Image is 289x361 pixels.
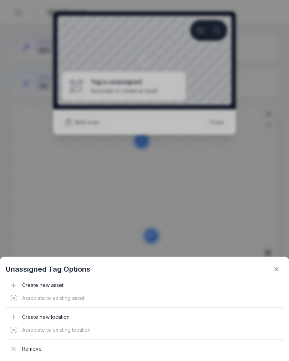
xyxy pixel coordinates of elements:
[6,279,283,292] div: Create new asset
[6,311,283,323] div: Create new location
[6,342,283,355] div: Remove
[6,323,283,336] div: Associate to existing location
[6,264,90,274] strong: Unassigned Tag Options
[6,292,283,305] div: Associate to existing asset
